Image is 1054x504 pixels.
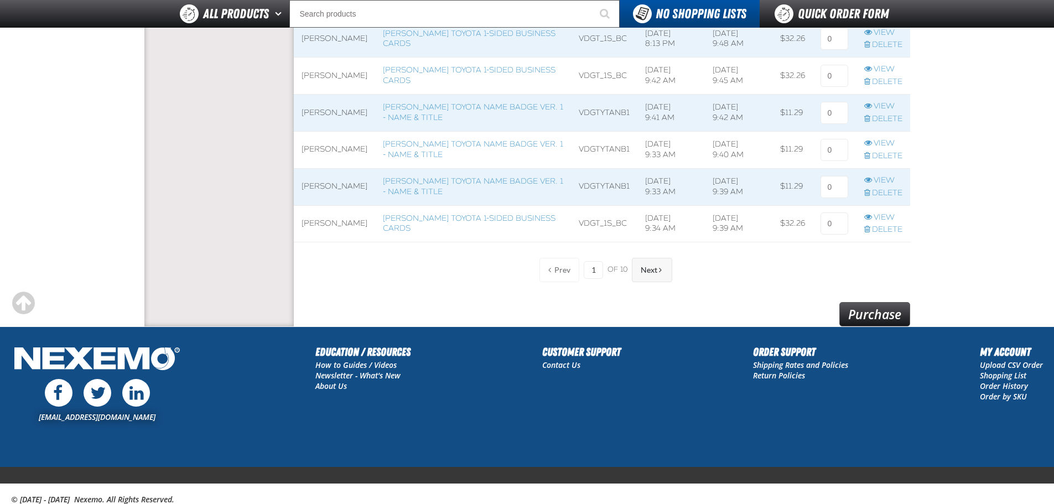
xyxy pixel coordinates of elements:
[315,370,401,381] a: Newsletter - What's New
[571,168,637,205] td: VDGTYTANB1
[864,40,902,50] a: Delete row action
[753,370,805,381] a: Return Policies
[705,205,772,242] td: [DATE] 9:39 AM
[705,95,772,132] td: [DATE] 9:42 AM
[294,95,375,132] td: [PERSON_NAME]
[571,95,637,132] td: VDGTYTANB1
[383,214,555,233] a: [PERSON_NAME] Toyota 1-sided Business Cards
[294,20,375,58] td: [PERSON_NAME]
[571,58,637,95] td: VDGT_1S_BC
[980,391,1027,402] a: Order by SKU
[772,95,813,132] td: $11.29
[383,176,563,196] a: [PERSON_NAME] Toyota Name Badge Ver. 1 - Name & Title
[772,20,813,58] td: $32.26
[584,261,603,279] input: Current page number
[772,168,813,205] td: $11.29
[11,291,35,315] div: Scroll to the top
[980,344,1043,360] h2: My Account
[864,188,902,199] a: Delete row action
[772,131,813,168] td: $11.29
[864,64,902,75] a: View row action
[705,20,772,58] td: [DATE] 9:48 AM
[632,258,672,282] button: Next Page
[383,139,563,159] a: [PERSON_NAME] Toyota Name Badge Ver. 1 - Name & Title
[821,102,848,124] input: 0
[980,381,1028,391] a: Order History
[571,131,637,168] td: VDGTYTANB1
[980,370,1026,381] a: Shopping List
[542,344,621,360] h2: Customer Support
[383,102,563,122] a: [PERSON_NAME] Toyota Name Badge Ver. 1 - Name & Title
[772,205,813,242] td: $32.26
[383,29,555,49] a: [PERSON_NAME] Toyota 1-sided Business Cards
[821,212,848,235] input: 0
[383,65,555,85] a: [PERSON_NAME] Toyota 1-sided Business Cards
[864,77,902,87] a: Delete row action
[864,212,902,223] a: View row action
[571,205,637,242] td: VDGT_1S_BC
[608,265,627,275] span: of 10
[294,131,375,168] td: [PERSON_NAME]
[821,28,848,50] input: 0
[753,360,848,370] a: Shipping Rates and Policies
[839,302,910,326] a: Purchase
[864,114,902,124] a: Delete row action
[571,20,637,58] td: VDGT_1S_BC
[821,139,848,161] input: 0
[821,176,848,198] input: 0
[294,168,375,205] td: [PERSON_NAME]
[705,58,772,95] td: [DATE] 9:45 AM
[637,20,705,58] td: [DATE] 8:13 PM
[39,412,155,422] a: [EMAIL_ADDRESS][DOMAIN_NAME]
[637,58,705,95] td: [DATE] 9:42 AM
[705,168,772,205] td: [DATE] 9:39 AM
[864,225,902,235] a: Delete row action
[705,131,772,168] td: [DATE] 9:40 AM
[294,58,375,95] td: [PERSON_NAME]
[637,131,705,168] td: [DATE] 9:33 AM
[637,168,705,205] td: [DATE] 9:33 AM
[641,266,657,274] span: Next Page
[294,205,375,242] td: [PERSON_NAME]
[315,360,397,370] a: How to Guides / Videos
[864,175,902,186] a: View row action
[864,28,902,38] a: View row action
[637,205,705,242] td: [DATE] 9:34 AM
[315,381,347,391] a: About Us
[980,360,1043,370] a: Upload CSV Order
[772,58,813,95] td: $32.26
[864,101,902,112] a: View row action
[753,344,848,360] h2: Order Support
[11,344,183,376] img: Nexemo Logo
[656,6,746,22] span: No Shopping Lists
[821,65,848,87] input: 0
[203,4,269,24] span: All Products
[315,344,411,360] h2: Education / Resources
[864,151,902,162] a: Delete row action
[864,138,902,149] a: View row action
[542,360,580,370] a: Contact Us
[637,95,705,132] td: [DATE] 9:41 AM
